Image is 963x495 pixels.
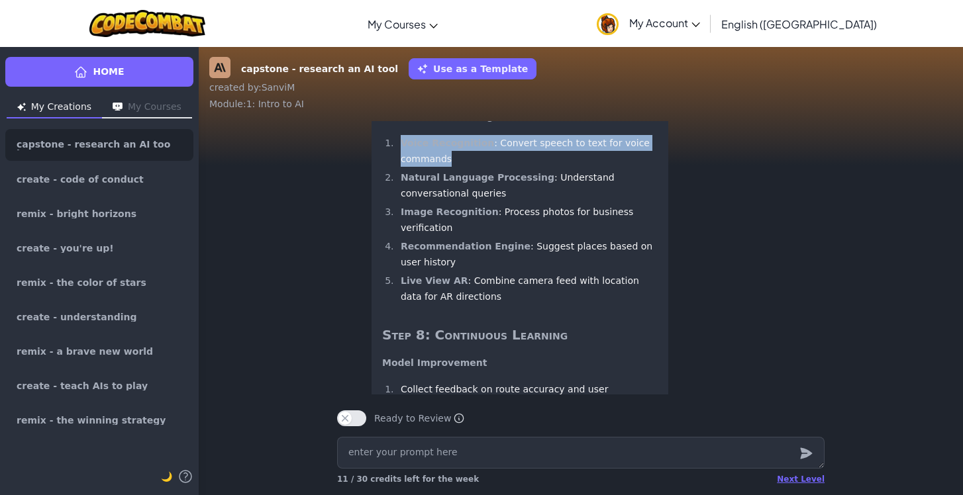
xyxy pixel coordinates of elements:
[93,65,124,79] span: Home
[374,412,464,425] span: Ready to Review
[397,381,658,413] li: Collect feedback on route accuracy and user satisfaction
[721,17,877,31] span: English ([GEOGRAPHIC_DATA])
[5,198,193,230] a: remix - bright horizons
[17,103,26,111] img: Icon
[401,275,468,286] strong: Live View AR
[397,169,658,201] li: : Understand conversational queries
[17,312,137,322] span: create - understanding
[361,6,444,42] a: My Courses
[5,404,193,436] a: remix - the winning strategy
[401,138,494,148] strong: Voice Recognition
[102,97,192,118] button: My Courses
[5,163,193,195] a: create - code of conduct
[17,209,136,218] span: remix - bright horizons
[17,278,146,287] span: remix - the color of stars
[397,135,658,167] li: : Convert speech to text for voice commands
[161,471,172,482] span: 🌙
[17,175,144,184] span: create - code of conduct
[17,416,166,425] span: remix - the winning strategy
[590,3,707,44] a: My Account
[209,82,295,93] span: created by : SanviM
[777,474,825,484] div: Next Level
[382,357,487,368] strong: Model Improvement
[209,57,230,78] img: Claude
[397,204,658,236] li: : Process photos for business verification
[715,6,884,42] a: English ([GEOGRAPHIC_DATA])
[368,17,426,31] span: My Courses
[5,57,193,87] a: Home
[209,97,952,111] div: Module : 1: Intro to AI
[409,58,536,79] button: Use as a Template
[397,238,658,270] li: : Suggest places based on user history
[241,62,398,76] strong: capstone - research an AI tool
[382,326,658,344] h2: Step 8: Continuous Learning
[5,129,193,161] a: capstone - research an AI tool
[89,10,205,37] img: CodeCombat logo
[597,13,619,35] img: avatar
[5,301,193,333] a: create - understanding
[397,273,658,304] li: : Combine camera feed with location data for AR directions
[17,140,172,150] span: capstone - research an AI tool
[161,469,172,484] button: 🌙
[401,206,499,217] strong: Image Recognition
[5,336,193,367] a: remix - a brave new world
[17,381,148,390] span: create - teach AIs to play
[5,370,193,402] a: create - teach AIs to play
[5,232,193,264] a: create - you're up!
[17,347,153,356] span: remix - a brave new world
[337,474,479,484] span: 11 / 30 credits left for the week
[7,97,102,118] button: My Creations
[113,103,123,111] img: Icon
[5,267,193,298] a: remix - the color of stars
[401,241,531,251] strong: Recommendation Engine
[401,172,554,183] strong: Natural Language Processing
[629,16,700,30] span: My Account
[17,244,114,253] span: create - you're up!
